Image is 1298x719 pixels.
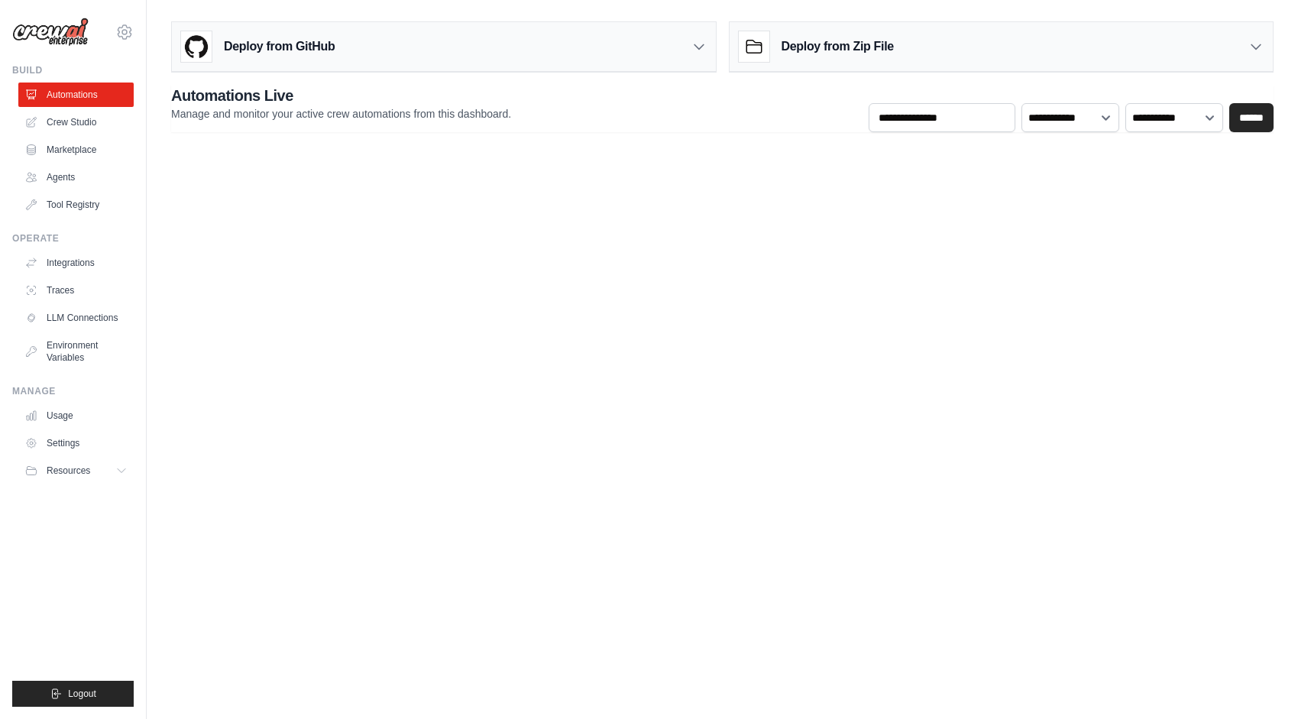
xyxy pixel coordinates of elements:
[18,138,134,162] a: Marketplace
[12,232,134,245] div: Operate
[68,688,96,700] span: Logout
[18,251,134,275] a: Integrations
[12,64,134,76] div: Build
[18,110,134,134] a: Crew Studio
[18,403,134,428] a: Usage
[18,333,134,370] a: Environment Variables
[18,278,134,303] a: Traces
[171,106,511,121] p: Manage and monitor your active crew automations from this dashboard.
[18,193,134,217] a: Tool Registry
[18,165,134,189] a: Agents
[18,458,134,483] button: Resources
[47,465,90,477] span: Resources
[12,385,134,397] div: Manage
[171,85,511,106] h2: Automations Live
[224,37,335,56] h3: Deploy from GitHub
[18,83,134,107] a: Automations
[18,431,134,455] a: Settings
[18,306,134,330] a: LLM Connections
[181,31,212,62] img: GitHub Logo
[12,681,134,707] button: Logout
[12,18,89,47] img: Logo
[782,37,894,56] h3: Deploy from Zip File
